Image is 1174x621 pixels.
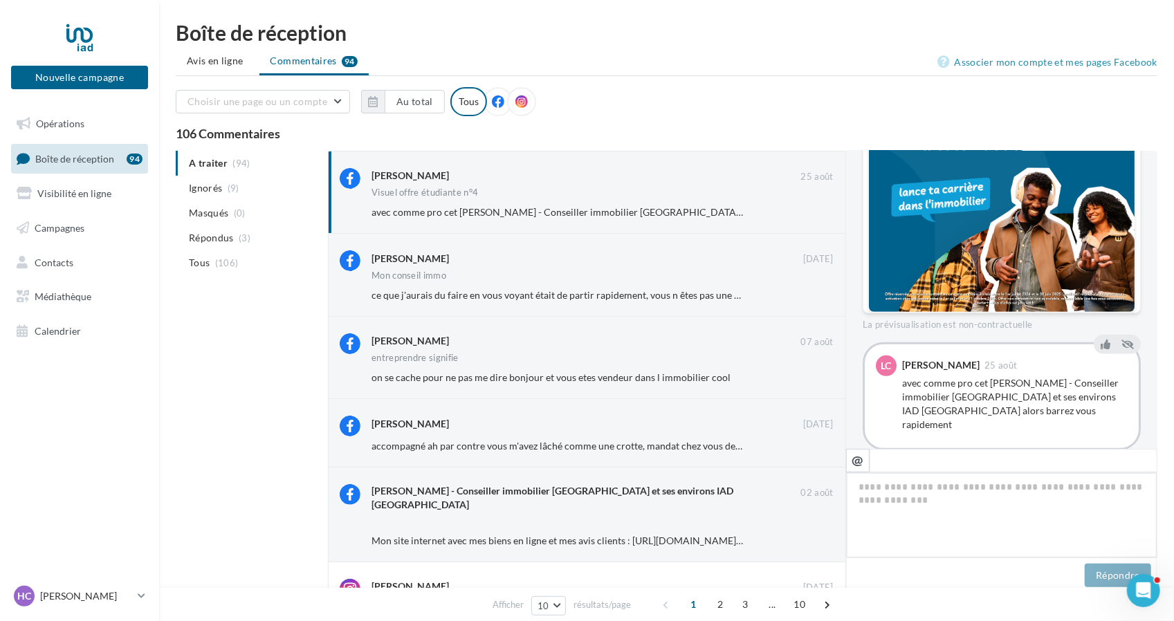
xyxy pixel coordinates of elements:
a: Médiathèque [8,282,151,311]
span: on se cache pour ne pas me dire bonjour et vous etes vendeur dans l immobilier cool [372,371,731,383]
div: Boîte de réception [176,22,1157,43]
span: Mon site internet avec mes biens en ligne et mes avis clients : [URL][DOMAIN_NAME][PERSON_NAME] [372,535,813,546]
div: avec comme pro cet [PERSON_NAME] - Conseiller immobilier [GEOGRAPHIC_DATA] et ses environs IAD [G... [902,376,1128,432]
button: @ [846,449,870,472]
span: HC [17,589,31,603]
span: Médiathèque [35,290,91,302]
span: (106) [215,257,239,268]
a: Calendrier [8,317,151,346]
span: LC [881,359,892,373]
button: Au total [361,90,445,113]
i: @ [852,454,864,466]
a: Opérations [8,109,151,138]
span: [DATE] [803,418,834,431]
span: avec comme pro cet [PERSON_NAME] - Conseiller immobilier [GEOGRAPHIC_DATA] et ses environs IAD [G... [372,206,1052,218]
span: Avis en ligne [187,54,244,68]
span: (3) [239,232,250,243]
span: 10 [538,600,549,611]
span: 02 août [801,487,834,499]
div: La prévisualisation est non-contractuelle [863,313,1141,331]
p: [PERSON_NAME] [40,589,132,603]
button: Au total [385,90,445,113]
div: Mots-clés [174,82,209,91]
div: [PERSON_NAME] [372,580,449,593]
button: 10 [531,596,567,615]
span: Ignorés [189,181,222,195]
div: 106 Commentaires [176,127,1157,140]
span: Afficher [493,598,524,611]
iframe: Intercom live chat [1127,574,1160,607]
span: 3 [734,593,756,615]
span: [DATE] [803,253,834,266]
div: [PERSON_NAME] [902,360,980,370]
div: [PERSON_NAME] [372,252,449,266]
div: Domaine: [DOMAIN_NAME] [36,36,156,47]
span: (9) [228,183,239,194]
span: (0) [234,207,246,219]
img: tab_keywords_by_traffic_grey.svg [159,80,170,91]
div: Domaine [73,82,107,91]
span: Opérations [36,118,84,129]
button: Répondre [1085,564,1151,587]
a: HC [PERSON_NAME] [11,583,148,609]
span: 07 août [801,336,834,349]
span: Campagnes [35,222,84,234]
button: Choisir une page ou un compte [176,90,350,113]
a: Associer mon compte et mes pages Facebook [938,54,1157,71]
span: ... [761,593,783,615]
span: 25 août [801,171,834,183]
div: Visuel offre étudiante n°4 [372,188,478,197]
span: 1 [682,593,704,615]
img: tab_domain_overview_orange.svg [57,80,68,91]
a: Contacts [8,248,151,277]
span: Visibilité en ligne [37,187,111,199]
div: [PERSON_NAME] [372,417,449,431]
span: Masqués [189,206,228,220]
img: logo_orange.svg [22,22,33,33]
span: Contacts [35,256,73,268]
span: 2 [709,593,731,615]
span: 10 [788,593,811,615]
span: Choisir une page ou un compte [187,95,327,107]
span: résultats/page [574,598,631,611]
div: v 4.0.25 [39,22,68,33]
div: [PERSON_NAME] [372,334,449,348]
div: 94 [127,154,143,165]
img: website_grey.svg [22,36,33,47]
span: 25 août [984,361,1017,370]
span: Boîte de réception [35,152,114,164]
a: Boîte de réception94 [8,144,151,174]
span: Tous [189,256,210,270]
button: Nouvelle campagne [11,66,148,89]
a: Visibilité en ligne [8,179,151,208]
span: [DATE] [803,582,834,594]
div: Mon conseil immo [372,271,446,280]
div: Tous [450,87,487,116]
div: entreprendre signifie [372,353,459,362]
span: Calendrier [35,325,81,337]
div: [PERSON_NAME] [372,169,449,183]
span: Répondus [189,231,234,245]
span: ce que j'aurais du faire en vous voyant était de partir rapidement, vous n êtes pas une belle per... [372,289,797,301]
a: Campagnes [8,214,151,243]
div: [PERSON_NAME] - Conseiller immobilier [GEOGRAPHIC_DATA] et ses environs IAD [GEOGRAPHIC_DATA] [372,484,796,512]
